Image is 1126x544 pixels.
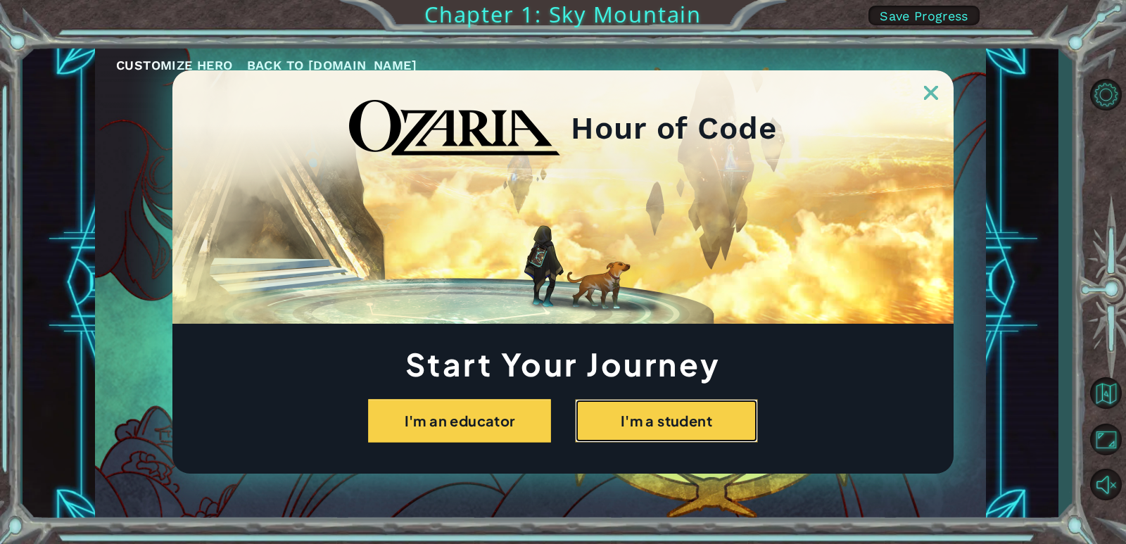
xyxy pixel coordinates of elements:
h1: Start Your Journey [172,350,954,378]
img: ExitButton_Dusk.png [924,86,938,100]
button: I'm a student [575,399,758,443]
h2: Hour of Code [571,115,777,141]
button: I'm an educator [368,399,551,443]
img: blackOzariaWordmark.png [349,100,560,156]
